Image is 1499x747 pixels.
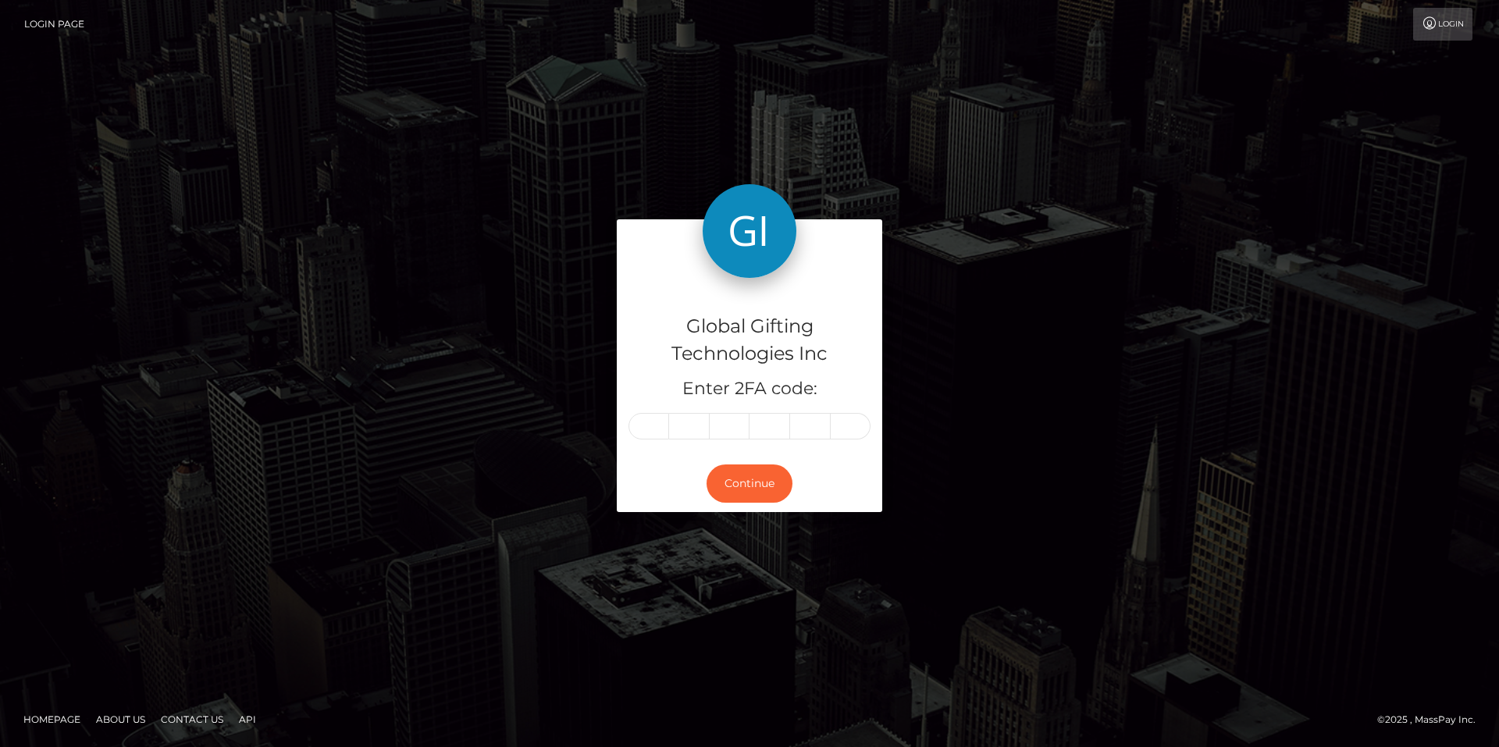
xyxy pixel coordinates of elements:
a: Homepage [17,707,87,731]
img: Global Gifting Technologies Inc [703,184,796,278]
a: API [233,707,262,731]
a: About Us [90,707,151,731]
a: Login Page [24,8,84,41]
div: © 2025 , MassPay Inc. [1377,711,1487,728]
button: Continue [707,464,792,503]
h4: Global Gifting Technologies Inc [628,313,871,368]
a: Contact Us [155,707,230,731]
a: Login [1413,8,1472,41]
h5: Enter 2FA code: [628,377,871,401]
